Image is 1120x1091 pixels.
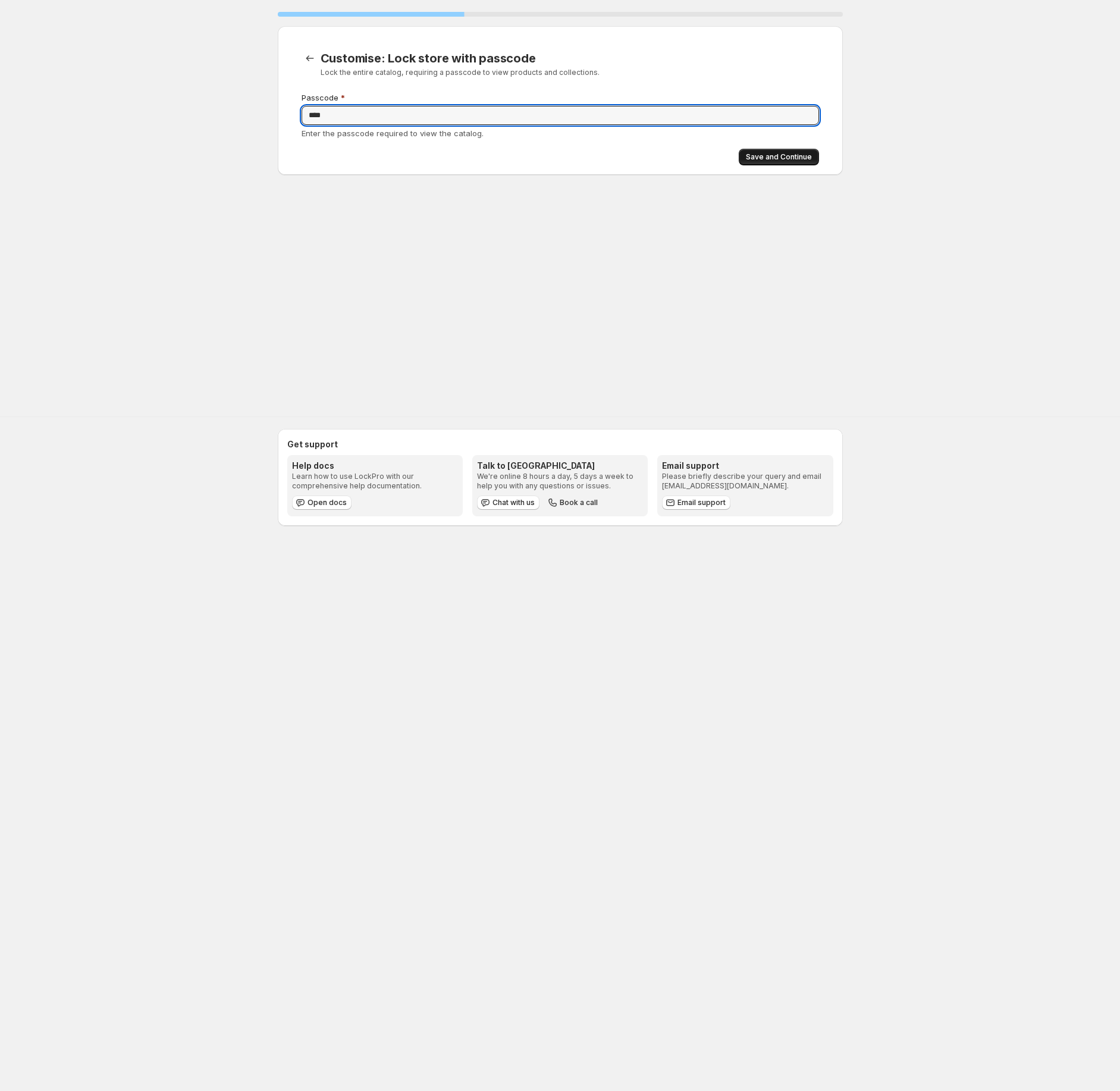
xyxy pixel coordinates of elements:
span: Book a call [560,498,598,507]
a: Email support [662,496,730,510]
button: Save and Continue [739,149,819,165]
h3: Help docs [292,460,458,472]
span: Email support [677,498,726,507]
a: Open docs [292,496,352,510]
button: Back to templates [302,50,318,67]
p: Lock the entire catalog, requiring a passcode to view products and collections. [321,68,705,77]
span: Enter the passcode required to view the catalog. [302,128,484,138]
span: Customise: Lock store with passcode [321,51,536,65]
span: Chat with us [492,498,535,507]
button: Chat with us [477,496,539,510]
span: Save and Continue [746,152,812,162]
button: Book a call [544,496,603,510]
h3: Email support [662,460,828,472]
h2: Get support [287,438,833,450]
h3: Talk to [GEOGRAPHIC_DATA] [477,460,643,472]
p: We're online 8 hours a day, 5 days a week to help you with any questions or issues. [477,472,643,491]
p: Please briefly describe your query and email [EMAIL_ADDRESS][DOMAIN_NAME]. [662,472,828,491]
p: Learn how to use LockPro with our comprehensive help documentation. [292,472,458,491]
span: Open docs [308,498,347,507]
span: Passcode [302,93,338,102]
